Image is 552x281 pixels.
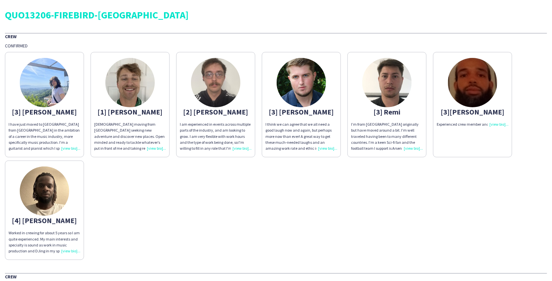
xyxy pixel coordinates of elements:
[180,109,252,115] div: [2] [PERSON_NAME]
[5,43,547,49] div: Confirmed
[362,58,412,107] img: thumb-6305e81ab0f21.jpg
[94,109,166,115] div: [1] [PERSON_NAME]
[265,121,337,151] div: I think we can agree that we all need a good laugh now and again, but perhaps more now than ever!...
[20,166,69,216] img: thumb-64e7d28945fc3.jpeg
[351,109,423,115] div: [3] Remi
[9,121,80,151] div: I have just moved to [GEOGRAPHIC_DATA] from [GEOGRAPHIC_DATA] in the ambition of a career in the ...
[265,109,337,115] div: [3] [PERSON_NAME]
[94,121,166,151] div: [DEMOGRAPHIC_DATA] moving from [GEOGRAPHIC_DATA] seeking new adventure and discover new places. O...
[180,121,252,151] div: I am experienced in events across multiple parts of the industry, and am looking to grow. I am ve...
[437,121,509,127] div: Experienced crew member and leader
[105,58,155,107] img: thumb-682ff517bdab0.jpeg
[5,10,547,20] div: QUO13206-FIREBIRD-[GEOGRAPHIC_DATA]
[9,230,80,254] div: Worked in crewing for about 5 years so I am quite experienced. My main interests and specialty is...
[20,58,69,107] img: thumb-62f3d7dab6b46.jpeg
[5,273,547,280] div: Crew
[437,109,509,115] div: [3][PERSON_NAME]
[277,58,326,107] img: thumb-654252ed0c386.jpg
[9,217,80,223] div: [4] [PERSON_NAME]
[9,109,80,115] div: [3] [PERSON_NAME]
[191,58,240,107] img: thumb-6824cd96438b2.jpg
[351,121,423,151] div: I’m from [GEOGRAPHIC_DATA] originally but have moved around a bit. I’m well traveled having been ...
[5,33,547,39] div: Crew
[448,58,497,107] img: thumb-632d874db364c.png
